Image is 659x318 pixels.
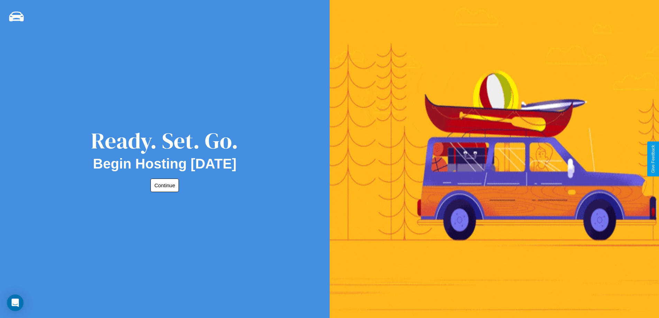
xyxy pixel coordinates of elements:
h2: Begin Hosting [DATE] [93,156,237,172]
div: Ready. Set. Go. [91,125,238,156]
div: Give Feedback [651,145,656,173]
button: Continue [150,179,179,192]
div: Open Intercom Messenger [7,294,24,311]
